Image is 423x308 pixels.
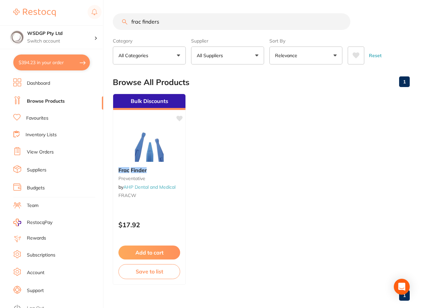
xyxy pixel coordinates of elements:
button: Reset [367,47,384,64]
a: View Orders [27,149,54,155]
a: Support [27,287,44,294]
label: Supplier [191,38,264,44]
a: Rewards [27,235,46,242]
p: All Categories [118,52,151,59]
img: Restocq Logo [13,9,56,17]
a: Team [27,202,38,209]
em: Frac [118,167,129,173]
button: $394.23 in your order [13,54,90,70]
span: RestocqPay [27,219,52,226]
p: $17.92 [118,221,180,229]
a: 1 [399,289,410,302]
em: Finder [131,167,147,173]
p: Switch account [27,38,94,45]
a: Account [27,269,44,276]
a: 1 [399,75,410,88]
label: Sort By [269,38,342,44]
a: AHP Dental and Medical [123,184,176,190]
div: Bulk Discounts [113,94,185,110]
a: Restocq Logo [13,5,56,20]
button: Relevance [269,47,342,64]
a: Favourites [26,115,48,122]
a: Budgets [27,185,45,191]
button: Add to cart [118,246,180,259]
button: All Categories [113,47,186,64]
h4: WSDGP Pty Ltd [27,30,94,37]
span: by [118,184,176,190]
a: Dashboard [27,80,50,87]
div: Open Intercom Messenger [394,279,410,295]
button: Save to list [118,264,180,279]
b: Frac Finder [118,167,180,173]
button: All Suppliers [191,47,264,64]
a: RestocqPay [13,219,52,226]
span: FRACW [118,192,136,198]
small: preventative [118,176,180,181]
a: Subscriptions [27,252,55,258]
p: Relevance [275,52,300,59]
label: Category [113,38,186,44]
img: RestocqPay [13,219,21,226]
p: All Suppliers [197,52,226,59]
a: Browse Products [27,98,65,105]
a: Inventory Lists [26,132,57,138]
img: WSDGP Pty Ltd [10,31,24,44]
a: Suppliers [27,167,46,173]
img: Frac Finder [128,129,171,162]
input: Search Products [113,13,350,30]
h2: Browse All Products [113,78,189,87]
